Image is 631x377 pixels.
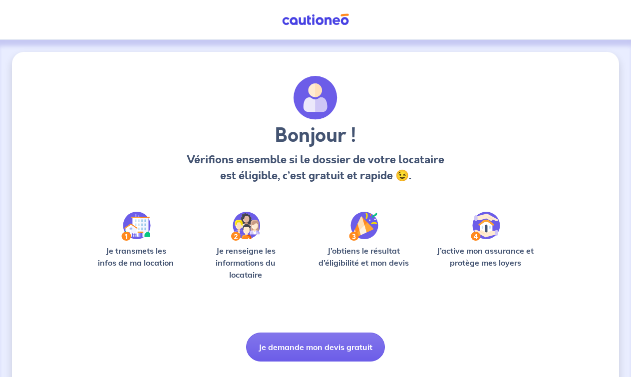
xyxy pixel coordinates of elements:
img: Cautioneo [278,13,353,26]
button: Je demande mon devis gratuit [246,333,385,362]
img: /static/90a569abe86eec82015bcaae536bd8e6/Step-1.svg [121,212,151,241]
p: Vérifions ensemble si le dossier de votre locataire est éligible, c’est gratuit et rapide 😉. [185,152,446,184]
img: /static/bfff1cf634d835d9112899e6a3df1a5d/Step-4.svg [471,212,500,241]
img: /static/c0a346edaed446bb123850d2d04ad552/Step-2.svg [231,212,260,241]
p: Je transmets les infos de ma location [92,245,180,269]
img: archivate [294,76,337,120]
p: J’active mon assurance et protège mes loyers [431,245,539,269]
p: J’obtiens le résultat d’éligibilité et mon devis [312,245,416,269]
img: /static/f3e743aab9439237c3e2196e4328bba9/Step-3.svg [349,212,378,241]
p: Je renseigne les informations du locataire [196,245,296,281]
h3: Bonjour ! [185,124,446,148]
